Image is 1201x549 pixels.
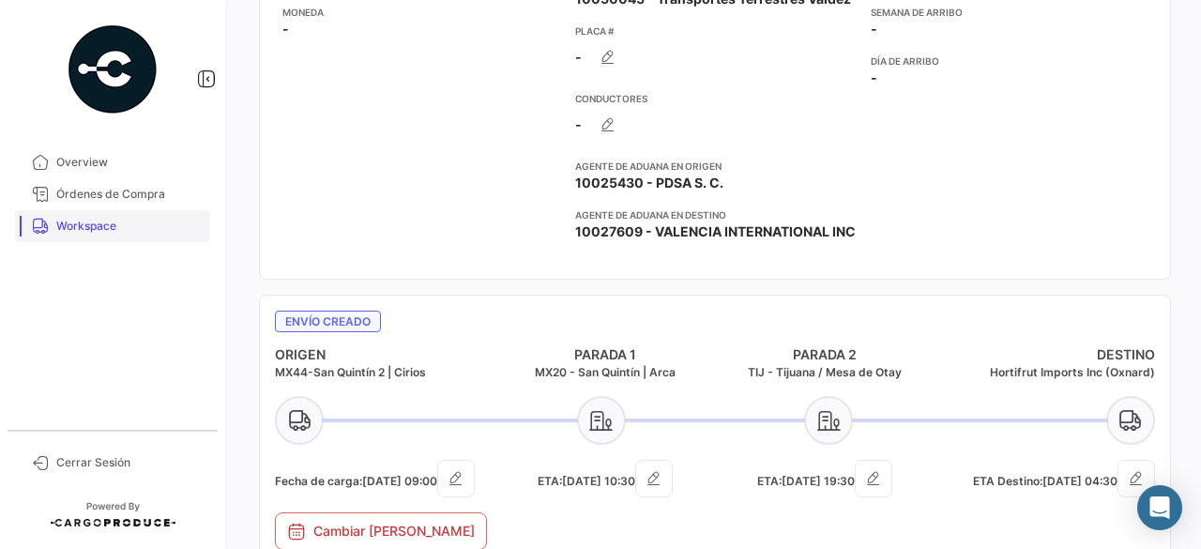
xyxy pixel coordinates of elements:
span: [DATE] 19:30 [782,474,855,488]
h5: ETA: [495,460,716,497]
span: Envío creado [275,311,381,332]
span: Overview [56,154,203,171]
span: [DATE] 04:30 [1042,474,1117,488]
h5: ETA Destino: [935,460,1156,497]
h5: MX20 - San Quintín | Arca [495,364,716,381]
a: Workspace [15,210,210,242]
div: Abrir Intercom Messenger [1137,485,1182,530]
app-card-info-title: Moneda [282,5,560,20]
span: - [871,20,877,38]
span: Órdenes de Compra [56,186,203,203]
h4: PARADA 2 [715,345,935,364]
h5: TIJ - Tijuana / Mesa de Otay [715,364,935,381]
h5: MX44-San Quintín 2 | Cirios [275,364,495,381]
h4: PARADA 1 [495,345,716,364]
a: Overview [15,146,210,178]
h4: DESTINO [935,345,1156,364]
h4: ORIGEN [275,345,495,364]
app-card-info-title: Semana de Arribo [871,5,1148,20]
span: - [575,115,582,134]
span: 10027609 - VALENCIA INTERNATIONAL INC [575,222,856,241]
h5: Hortifrut Imports Inc (Oxnard) [935,364,1156,381]
img: powered-by.png [66,23,160,116]
span: Cerrar Sesión [56,454,203,471]
span: [DATE] 10:30 [562,474,635,488]
span: - [282,20,289,38]
app-card-info-title: Agente de Aduana en Origen [575,159,856,174]
app-card-info-title: Placa # [575,23,856,38]
span: 10025430 - PDSA S. C. [575,174,723,192]
span: [DATE] 09:00 [362,474,437,488]
span: - [871,69,877,87]
h5: ETA: [715,460,935,497]
span: - [575,48,582,67]
app-card-info-title: Día de Arribo [871,53,1148,69]
h5: Fecha de carga: [275,460,495,497]
span: Workspace [56,218,203,235]
app-card-info-title: Conductores [575,91,856,106]
a: Órdenes de Compra [15,178,210,210]
app-card-info-title: Agente de Aduana en Destino [575,207,856,222]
